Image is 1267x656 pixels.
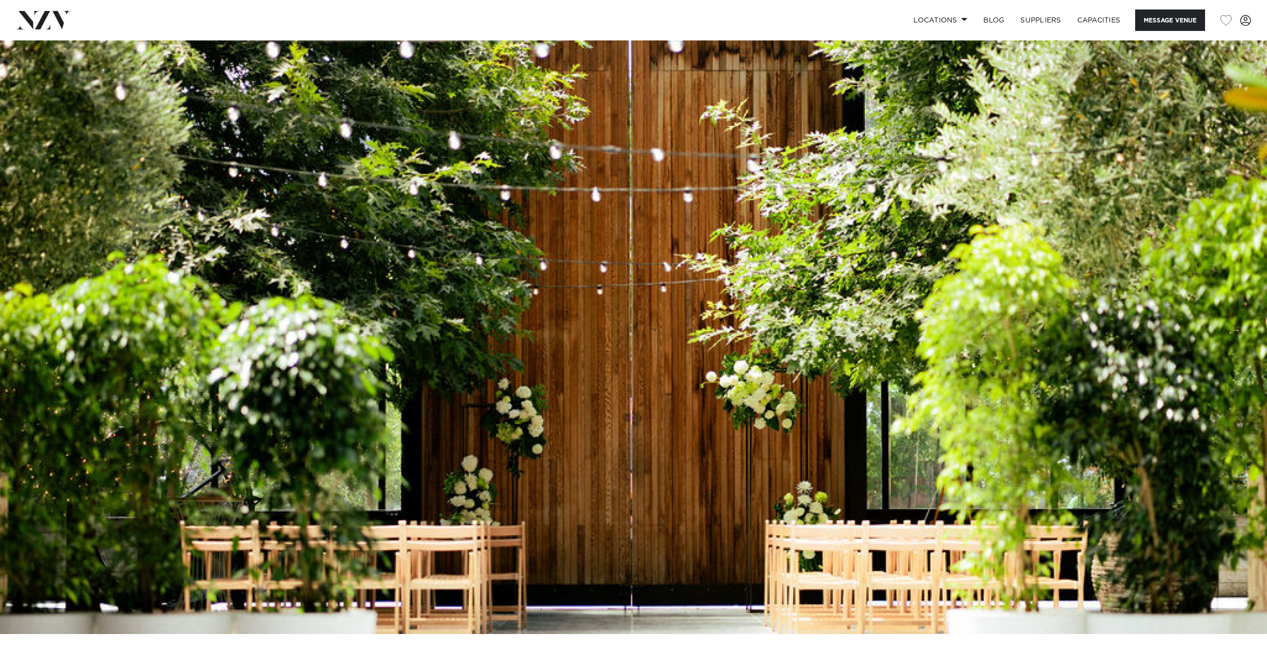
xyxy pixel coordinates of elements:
a: Capacities [1069,9,1129,31]
a: SUPPLIERS [1012,9,1069,31]
img: nzv-logo.png [16,11,70,29]
a: BLOG [975,9,1012,31]
a: Locations [905,9,975,31]
button: Message Venue [1135,9,1205,31]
